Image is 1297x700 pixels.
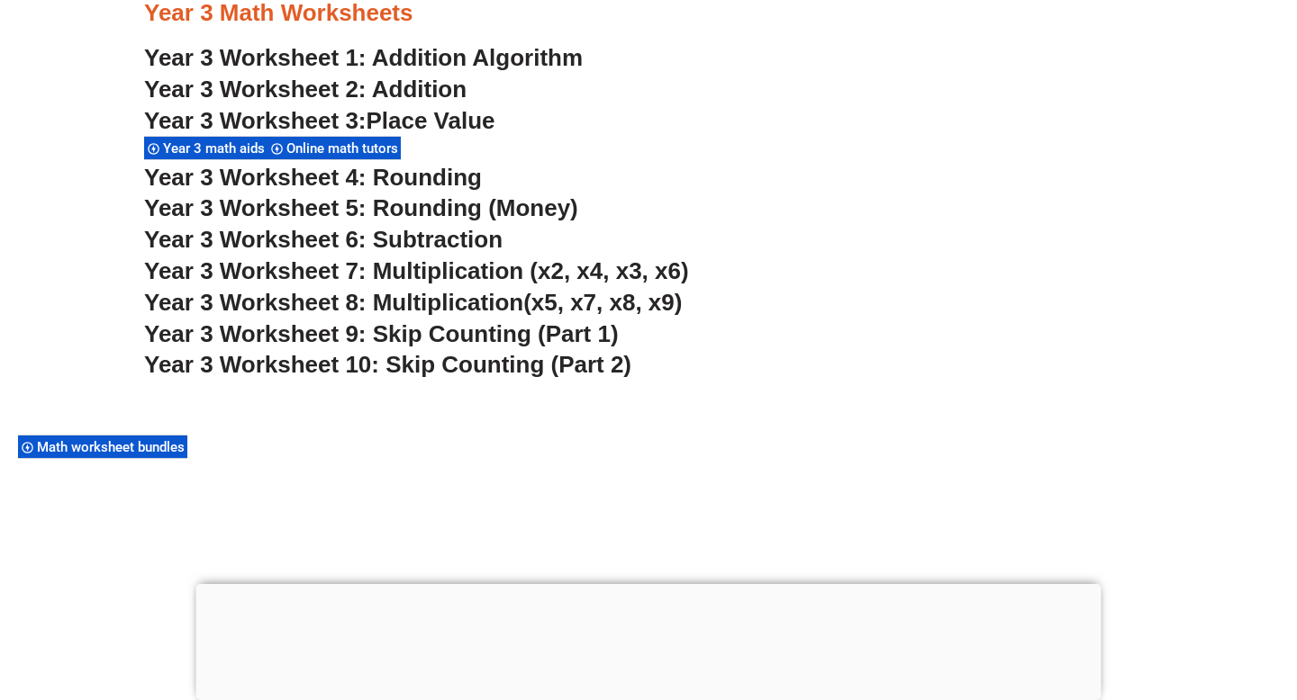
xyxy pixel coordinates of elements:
[144,351,631,378] a: Year 3 Worksheet 10: Skip Counting (Part 2)
[523,289,682,316] span: (x5, x7, x8, x9)
[144,320,619,347] a: Year 3 Worksheet 9: Skip Counting (Part 1)
[268,136,401,160] div: Online math tutors
[144,289,523,316] span: Year 3 Worksheet 8: Multiplication
[988,497,1297,700] iframe: Chat Widget
[144,136,268,160] div: Year 3 math aids
[144,289,682,316] a: Year 3 Worksheet 8: Multiplication(x5, x7, x8, x9)
[144,194,578,221] a: Year 3 Worksheet 5: Rounding (Money)
[18,435,187,459] div: Math worksheet bundles
[144,226,503,253] a: Year 3 Worksheet 6: Subtraction
[196,584,1102,696] iframe: Advertisement
[286,140,404,157] span: Online math tutors
[37,439,190,455] span: Math worksheet bundles
[144,76,467,103] a: Year 3 Worksheet 2: Addition
[163,140,270,157] span: Year 3 math aids
[367,107,495,134] span: Place Value
[144,164,482,191] a: Year 3 Worksheet 4: Rounding
[144,107,367,134] span: Year 3 Worksheet 3:
[144,44,583,71] a: Year 3 Worksheet 1: Addition Algorithm
[144,107,495,134] a: Year 3 Worksheet 3:Place Value
[144,257,689,284] a: Year 3 Worksheet 7: Multiplication (x2, x4, x3, x6)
